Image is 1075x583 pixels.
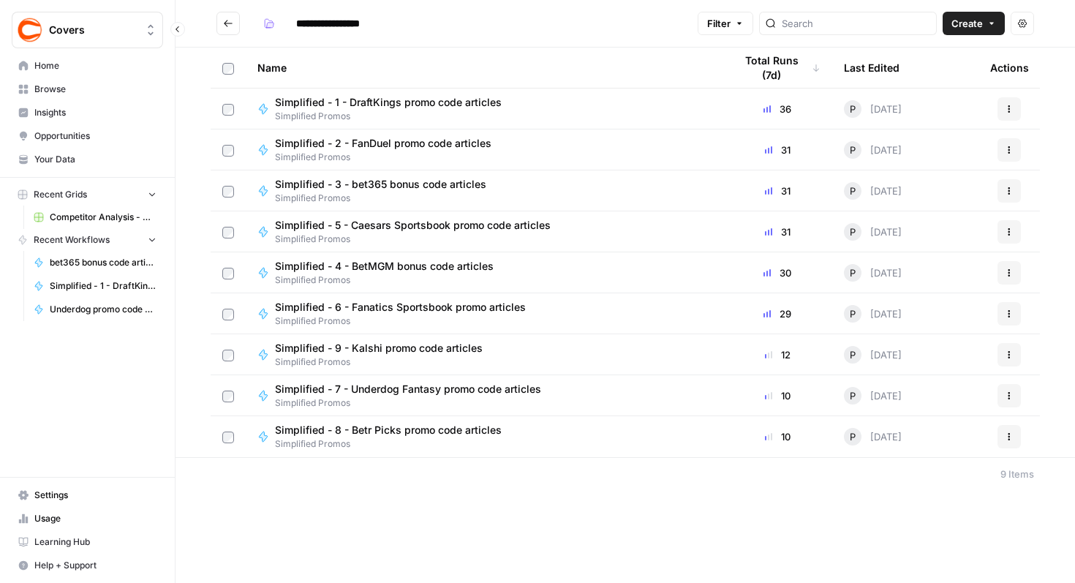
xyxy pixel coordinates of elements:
button: Create [943,12,1005,35]
img: Covers Logo [17,17,43,43]
a: Simplified - 3 - bet365 bonus code articlesSimplified Promos [257,177,711,205]
div: Last Edited [844,48,899,88]
span: Simplified - 6 - Fanatics Sportsbook promo articles [275,300,526,315]
div: 10 [734,429,821,444]
span: P [850,306,856,321]
div: Total Runs (7d) [734,48,821,88]
span: Simplified Promos [275,437,513,451]
span: Your Data [34,153,156,166]
a: bet365 bonus code article [27,251,163,274]
span: Simplified - 2 - FanDuel promo code articles [275,136,491,151]
input: Search [782,16,930,31]
a: Underdog promo code article [27,298,163,321]
span: Browse [34,83,156,96]
div: [DATE] [844,305,902,323]
span: Learning Hub [34,535,156,549]
span: Simplified - 8 - Betr Picks promo code articles [275,423,502,437]
a: Simplified - 5 - Caesars Sportsbook promo code articlesSimplified Promos [257,218,711,246]
span: bet365 bonus code article [50,256,156,269]
span: Simplified Promos [275,396,553,410]
span: Simplified - 1 - DraftKings promo code articles [275,95,502,110]
span: Opportunities [34,129,156,143]
div: 31 [734,225,821,239]
button: Recent Grids [12,184,163,206]
span: Simplified - 7 - Underdog Fantasy promo code articles [275,382,541,396]
span: P [850,143,856,157]
div: 12 [734,347,821,362]
span: P [850,102,856,116]
div: [DATE] [844,223,902,241]
span: Simplified Promos [275,274,505,287]
a: Simplified - 9 - Kalshi promo code articlesSimplified Promos [257,341,711,369]
a: Insights [12,101,163,124]
span: Insights [34,106,156,119]
a: Simplified - 4 - BetMGM bonus code articlesSimplified Promos [257,259,711,287]
span: Covers [49,23,137,37]
div: 29 [734,306,821,321]
span: Competitor Analysis - URL Specific Grid [50,211,156,224]
a: Home [12,54,163,78]
div: Name [257,48,711,88]
a: Browse [12,78,163,101]
span: P [850,429,856,444]
a: Usage [12,507,163,530]
a: Competitor Analysis - URL Specific Grid [27,206,163,229]
a: Opportunities [12,124,163,148]
div: [DATE] [844,141,902,159]
span: Recent Grids [34,188,87,201]
span: Simplified Promos [275,233,562,246]
button: Go back [216,12,240,35]
div: 31 [734,143,821,157]
span: P [850,266,856,280]
span: Simplified Promos [275,315,537,328]
span: Create [951,16,983,31]
div: [DATE] [844,264,902,282]
div: [DATE] [844,428,902,445]
span: P [850,225,856,239]
div: [DATE] [844,100,902,118]
div: 31 [734,184,821,198]
span: Help + Support [34,559,156,572]
a: Simplified - 8 - Betr Picks promo code articlesSimplified Promos [257,423,711,451]
button: Workspace: Covers [12,12,163,48]
span: Simplified Promos [275,110,513,123]
span: Filter [707,16,731,31]
button: Recent Workflows [12,229,163,251]
a: Simplified - 7 - Underdog Fantasy promo code articlesSimplified Promos [257,382,711,410]
a: Your Data [12,148,163,171]
span: Recent Workflows [34,233,110,247]
button: Filter [698,12,753,35]
span: Simplified Promos [275,151,503,164]
span: Simplified - 3 - bet365 bonus code articles [275,177,486,192]
span: P [850,184,856,198]
a: Simplified - 1 - DraftKings promo code articles [27,274,163,298]
div: 9 Items [1000,467,1034,481]
span: Simplified Promos [275,356,494,369]
a: Settings [12,484,163,507]
span: Simplified Promos [275,192,498,205]
div: Actions [990,48,1029,88]
div: 36 [734,102,821,116]
span: Settings [34,489,156,502]
div: [DATE] [844,387,902,405]
span: Simplified - 9 - Kalshi promo code articles [275,341,483,356]
div: [DATE] [844,346,902,364]
span: Home [34,59,156,72]
button: Help + Support [12,554,163,577]
div: 30 [734,266,821,280]
a: Learning Hub [12,530,163,554]
div: [DATE] [844,182,902,200]
a: Simplified - 2 - FanDuel promo code articlesSimplified Promos [257,136,711,164]
span: Simplified - 4 - BetMGM bonus code articles [275,259,494,274]
a: Simplified - 6 - Fanatics Sportsbook promo articlesSimplified Promos [257,300,711,328]
span: Simplified - 1 - DraftKings promo code articles [50,279,156,293]
span: Underdog promo code article [50,303,156,316]
span: P [850,347,856,362]
div: 10 [734,388,821,403]
a: Simplified - 1 - DraftKings promo code articlesSimplified Promos [257,95,711,123]
span: Usage [34,512,156,525]
span: P [850,388,856,403]
span: Simplified - 5 - Caesars Sportsbook promo code articles [275,218,551,233]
